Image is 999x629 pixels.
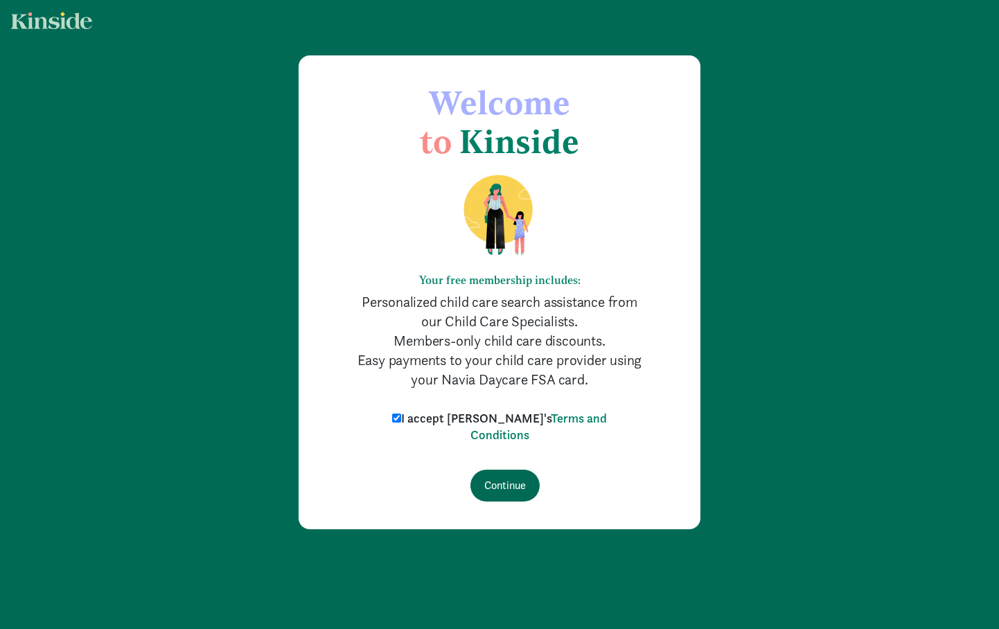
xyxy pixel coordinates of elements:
h6: Your free membership includes: [354,274,645,287]
label: I accept [PERSON_NAME]'s [389,410,610,443]
span: Kinside [459,121,579,161]
input: I accept [PERSON_NAME]'sTerms and Conditions [392,414,401,423]
p: Easy payments to your child care provider using your Navia Daycare FSA card. [354,351,645,389]
p: Personalized child care search assistance from our Child Care Specialists. [354,292,645,331]
a: Terms and Conditions [470,410,608,443]
span: Welcome [429,82,570,123]
img: light.svg [11,12,92,29]
p: Members-only child care discounts. [354,331,645,351]
input: Continue [470,470,540,502]
span: to [420,121,452,161]
img: illustration-mom-daughter.png [447,174,553,257]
